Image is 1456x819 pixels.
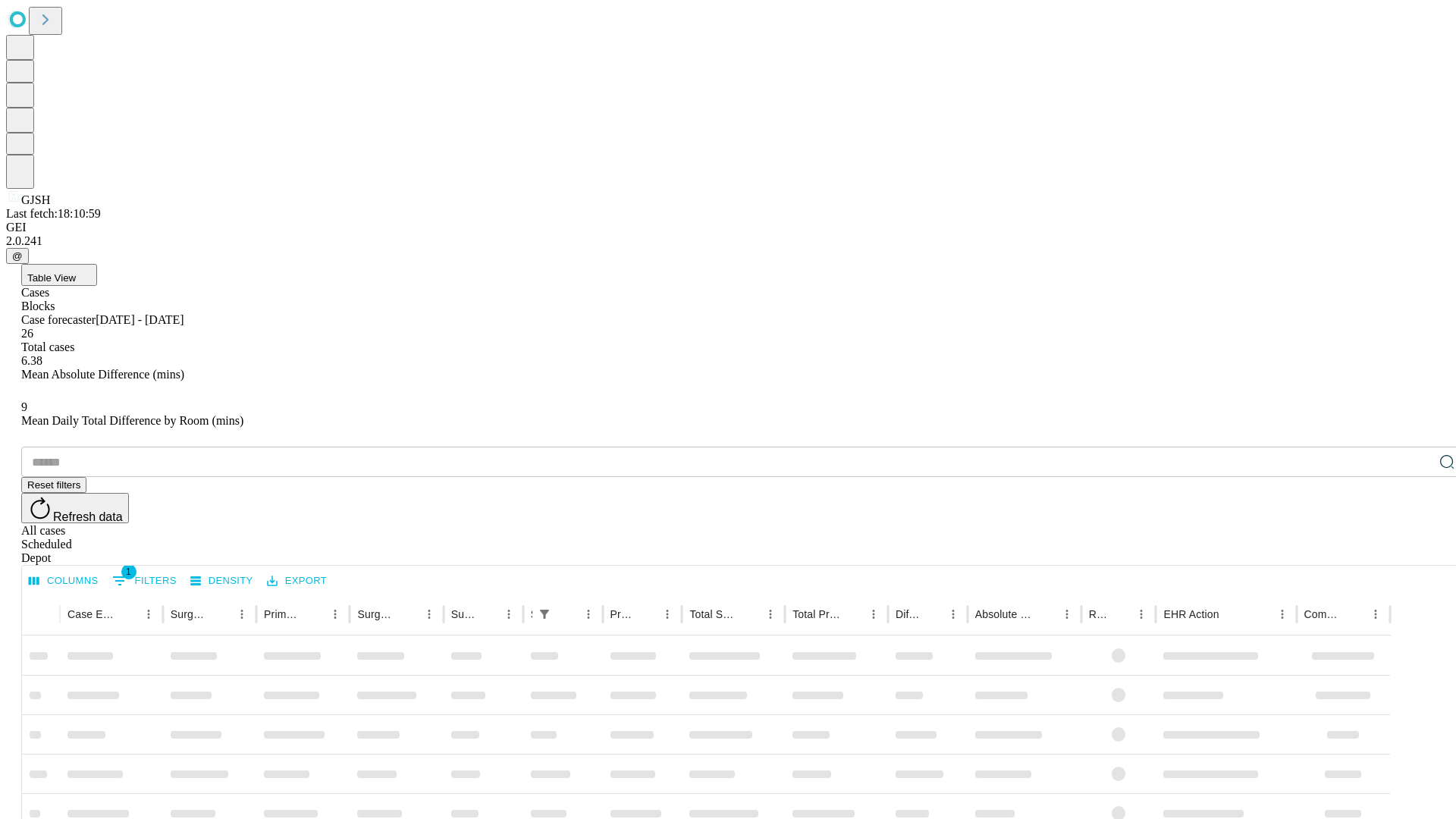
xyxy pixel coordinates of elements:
div: Total Predicted Duration [792,608,840,620]
button: Menu [657,604,678,625]
span: Case forecaster [21,313,96,326]
span: [DATE] - [DATE] [96,313,184,326]
button: Menu [1365,604,1386,625]
button: Menu [1056,604,1078,625]
div: EHR Action [1163,608,1219,620]
button: Sort [635,604,657,625]
div: 1 active filter [534,604,555,625]
span: @ [12,250,23,262]
button: Sort [842,604,863,625]
div: Difference [896,608,920,620]
button: Sort [739,604,760,625]
button: Sort [117,604,138,625]
div: GEI [6,221,1450,234]
button: Select columns [25,570,102,593]
button: Sort [397,604,419,625]
button: Export [263,570,331,593]
span: 26 [21,327,33,340]
div: Case Epic Id [67,608,115,620]
button: Menu [943,604,964,625]
div: Absolute Difference [975,608,1034,620]
button: Menu [325,604,346,625]
div: Primary Service [264,608,302,620]
div: Surgeon Name [171,608,209,620]
button: Show filters [108,569,180,593]
button: Sort [1344,604,1365,625]
button: Menu [578,604,599,625]
button: Refresh data [21,493,129,523]
span: Total cases [21,340,74,353]
button: Sort [1035,604,1056,625]
button: Menu [1131,604,1152,625]
button: Reset filters [21,477,86,493]
button: Menu [1272,604,1293,625]
div: Predicted In Room Duration [610,608,635,620]
button: Density [187,570,257,593]
span: Mean Daily Total Difference by Room (mins) [21,414,243,427]
button: Sort [303,604,325,625]
span: Table View [27,272,76,284]
button: Sort [921,604,943,625]
span: 6.38 [21,354,42,367]
button: Sort [477,604,498,625]
button: Menu [498,604,519,625]
button: Menu [231,604,253,625]
span: GJSH [21,193,50,206]
span: Reset filters [27,479,80,491]
div: Resolved in EHR [1089,608,1109,620]
button: Table View [21,264,97,286]
button: Sort [1109,604,1131,625]
div: Surgery Date [451,608,475,620]
button: Menu [419,604,440,625]
span: Mean Absolute Difference (mins) [21,368,184,381]
button: Menu [138,604,159,625]
button: Sort [1221,604,1242,625]
button: Sort [557,604,578,625]
button: Menu [760,604,781,625]
button: Menu [863,604,884,625]
div: Comments [1304,608,1342,620]
button: Show filters [534,604,555,625]
div: Scheduled In Room Duration [531,608,532,620]
span: Last fetch: 18:10:59 [6,207,101,220]
span: Refresh data [53,510,123,523]
span: 9 [21,400,27,413]
div: Surgery Name [357,608,395,620]
span: 1 [121,564,136,579]
button: Sort [210,604,231,625]
div: Total Scheduled Duration [689,608,737,620]
button: @ [6,248,29,264]
div: 2.0.241 [6,234,1450,248]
